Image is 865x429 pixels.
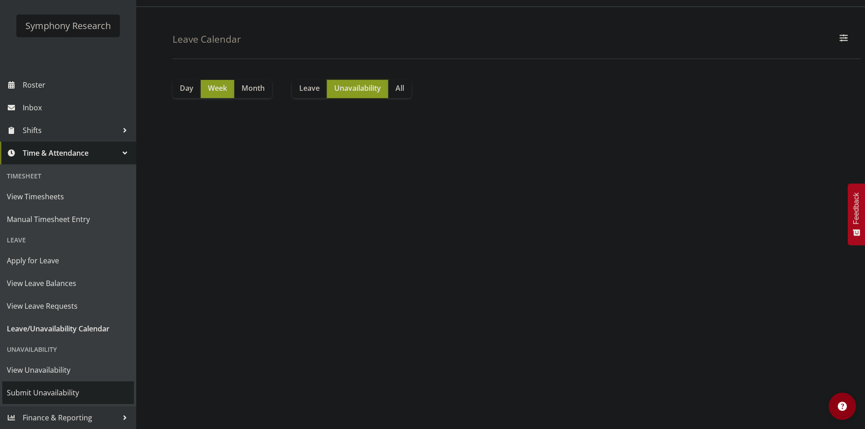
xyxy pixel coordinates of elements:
span: Leave/Unavailability Calendar [7,322,129,335]
button: Week [201,80,234,98]
img: help-xxl-2.png [838,402,847,411]
button: All [388,80,411,98]
a: View Timesheets [2,185,134,208]
span: Finance & Reporting [23,411,118,424]
span: Manual Timesheet Entry [7,212,129,226]
span: Submit Unavailability [7,386,129,399]
a: Submit Unavailability [2,381,134,404]
span: Time & Attendance [23,146,118,160]
span: Inbox [23,101,132,114]
button: Month [234,80,272,98]
a: View Leave Requests [2,295,134,317]
a: View Leave Balances [2,272,134,295]
a: Manual Timesheet Entry [2,208,134,231]
span: Apply for Leave [7,254,129,267]
span: View Leave Requests [7,299,129,313]
button: Filter Employees [834,30,853,49]
a: Apply for Leave [2,249,134,272]
span: All [395,83,404,94]
span: Month [242,83,265,94]
span: Roster [23,78,132,92]
button: Day [173,80,201,98]
div: Unavailability [2,340,134,359]
span: Week [208,83,227,94]
div: Symphony Research [25,19,111,33]
span: View Leave Balances [7,276,129,290]
span: Unavailability [334,83,381,94]
div: Timesheet [2,167,134,185]
span: Day [180,83,193,94]
button: Feedback - Show survey [848,183,865,245]
h4: Leave Calendar [173,34,241,44]
button: Unavailability [327,80,388,98]
span: View Unavailability [7,363,129,377]
span: Feedback [852,192,860,224]
button: Leave [292,80,327,98]
span: View Timesheets [7,190,129,203]
span: Shifts [23,123,118,137]
a: Leave/Unavailability Calendar [2,317,134,340]
span: Leave [299,83,320,94]
a: View Unavailability [2,359,134,381]
div: Leave [2,231,134,249]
